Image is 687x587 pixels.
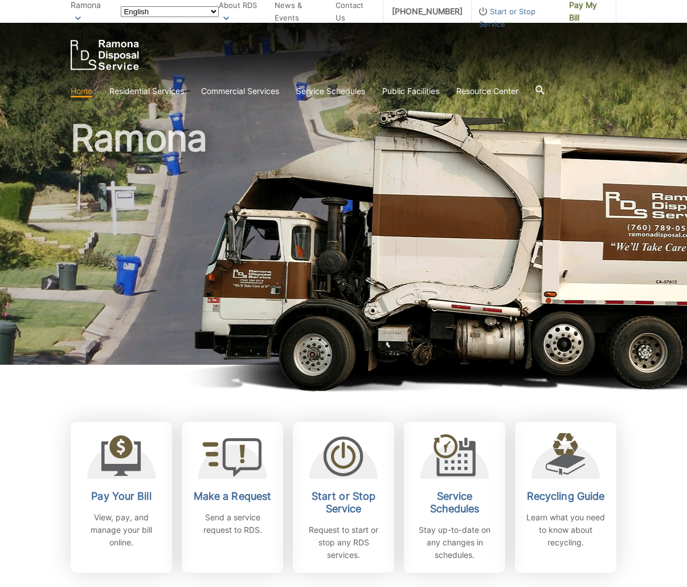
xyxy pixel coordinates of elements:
[109,85,184,97] a: Residential Services
[201,85,279,97] a: Commercial Services
[404,422,505,573] a: Service Schedules Stay up-to-date on any changes in schedules.
[190,490,275,503] h2: Make a Request
[456,85,518,97] a: Resource Center
[301,490,386,515] h2: Start or Stop Service
[71,85,92,97] a: Home
[190,511,275,536] p: Send a service request to RDS.
[79,511,163,549] p: View, pay, and manage your bill online.
[71,120,616,370] h1: Ramona
[524,490,608,503] h2: Recycling Guide
[121,6,219,17] select: Select a language
[412,490,497,515] h2: Service Schedules
[296,85,365,97] a: Service Schedules
[412,524,497,561] p: Stay up-to-date on any changes in schedules.
[515,422,616,573] a: Recycling Guide Learn what you need to know about recycling.
[301,524,386,561] p: Request to start or stop any RDS services.
[79,490,163,503] h2: Pay Your Bill
[182,422,283,573] a: Make a Request Send a service request to RDS.
[524,511,608,549] p: Learn what you need to know about recycling.
[71,422,172,573] a: Pay Your Bill View, pay, and manage your bill online.
[71,40,139,70] a: EDCD logo. Return to the homepage.
[382,85,439,97] a: Public Facilities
